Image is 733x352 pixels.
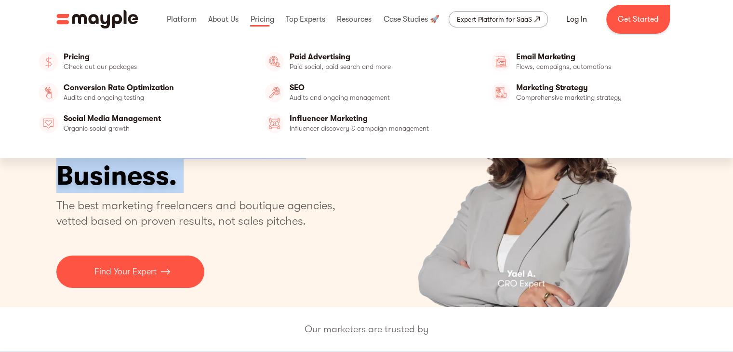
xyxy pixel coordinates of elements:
a: Find Your Expert [56,256,204,288]
p: Find Your Expert [94,265,157,278]
div: Resources [334,4,374,35]
div: 3 of 4 [376,39,677,307]
a: home [56,10,138,28]
img: Mayple logo [56,10,138,28]
div: Top Experts [283,4,328,35]
p: The best marketing freelancers and boutique agencies, vetted based on proven results, not sales p... [56,198,347,229]
div: About Us [206,4,241,35]
div: carousel [376,39,677,307]
a: Get Started [606,5,670,34]
div: Platform [164,4,199,35]
a: Expert Platform for SaaS [449,11,548,27]
a: Log In [555,8,599,31]
div: Pricing [248,4,276,35]
div: Expert Platform for SaaS [457,14,532,25]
